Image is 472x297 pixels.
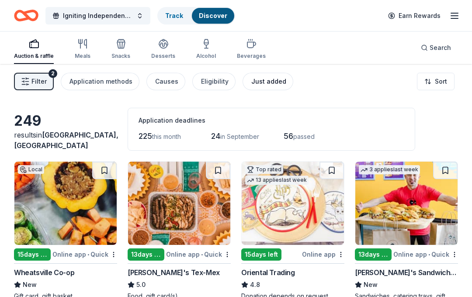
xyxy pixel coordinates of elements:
span: Filter [31,76,47,87]
div: Just added [251,76,286,87]
button: Search [414,39,458,57]
div: 2 [49,69,57,78]
div: Wheatsville Co-op [14,267,74,278]
div: 249 [14,112,117,130]
div: Alcohol [196,53,216,60]
span: Igniting Independence Gala 2025 [63,11,133,21]
div: Auction & raffle [14,53,54,60]
span: 225 [139,131,152,141]
div: Eligibility [201,76,229,87]
span: • [87,251,89,258]
button: Alcohol [196,35,216,64]
button: Desserts [151,35,175,64]
div: Online app Quick [52,249,117,260]
div: Beverages [237,53,266,60]
span: this month [152,133,181,140]
button: Igniting Independence Gala 2025 [45,7,150,25]
div: [PERSON_NAME]'s Tex-Mex [128,267,220,278]
span: in September [220,133,259,140]
button: Auction & raffle [14,35,54,64]
span: Sort [435,76,447,87]
div: 13 days left [355,248,392,261]
div: Causes [155,76,178,87]
span: in [14,131,118,150]
div: [PERSON_NAME]'s Sandwiches [355,267,458,278]
div: Online app Quick [166,249,231,260]
button: Just added [243,73,293,90]
div: 15 days left [241,248,281,261]
img: Image for Wheatsville Co-op [14,162,117,245]
span: 4.8 [250,279,260,290]
div: 13 applies last week [245,176,309,185]
a: Discover [199,12,227,19]
span: 5.0 [136,279,146,290]
div: Application deadlines [139,115,404,126]
button: Sort [417,73,455,90]
span: Search [430,42,451,53]
div: 13 days left [128,248,164,261]
button: Filter2 [14,73,54,90]
span: New [364,279,378,290]
span: • [201,251,203,258]
span: • [428,251,430,258]
button: Causes [146,73,185,90]
div: Local [18,165,44,174]
div: Snacks [111,53,130,60]
button: Application methods [61,73,139,90]
a: Track [165,12,183,19]
button: Meals [75,35,90,64]
div: Online app [302,249,344,260]
a: Home [14,5,38,26]
div: 3 applies last week [359,165,420,174]
button: TrackDiscover [157,7,235,25]
div: Oriental Trading [241,267,295,278]
div: Meals [75,53,90,60]
span: New [23,279,37,290]
span: [GEOGRAPHIC_DATA], [GEOGRAPHIC_DATA] [14,131,118,150]
button: Eligibility [192,73,236,90]
span: 56 [284,131,293,141]
button: Beverages [237,35,266,64]
div: 15 days left [14,248,51,261]
button: Snacks [111,35,130,64]
img: Image for Chuy's Tex-Mex [128,162,230,245]
div: Application methods [69,76,132,87]
div: Desserts [151,53,175,60]
span: passed [293,133,315,140]
div: Top rated [245,165,283,174]
div: Online app Quick [393,249,458,260]
img: Image for Oriental Trading [242,162,344,245]
div: results [14,130,117,151]
span: 24 [211,131,220,141]
img: Image for Ike's Sandwiches [355,162,458,245]
a: Earn Rewards [383,8,446,24]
